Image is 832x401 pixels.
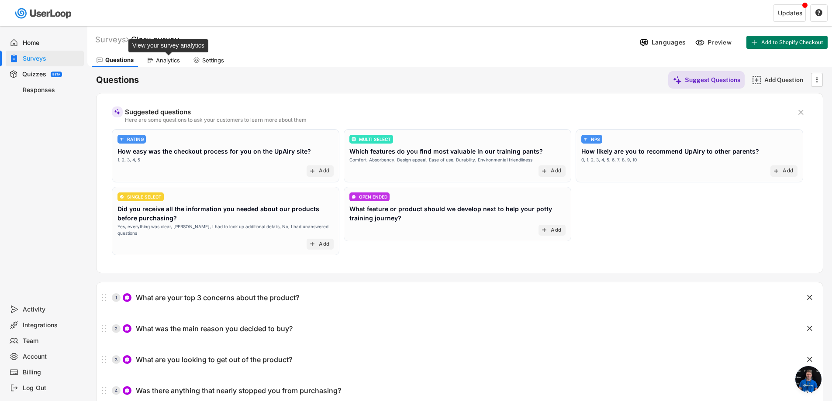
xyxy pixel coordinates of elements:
[783,168,793,175] div: Add
[23,55,80,63] div: Surveys
[23,384,80,392] div: Log Out
[136,293,299,302] div: What are your top 3 concerns about the product?
[23,337,80,345] div: Team
[117,147,311,156] div: How easy was the checkout process for you on the UpAiry site?
[807,324,812,333] text: 
[23,353,80,361] div: Account
[352,137,356,141] img: ListMajor.svg
[319,241,329,248] div: Add
[816,75,818,84] text: 
[652,38,686,46] div: Languages
[795,366,822,392] div: Open chat
[136,386,341,395] div: Was there anything that nearly stopped you from purchasing?
[752,75,761,85] img: AddMajor.svg
[583,137,588,141] img: AdjustIcon.svg
[581,147,759,156] div: How likely are you to recommend UpAiry to other parents?
[117,157,140,163] div: 1, 2, 3, 4, 5
[96,74,139,86] h6: Questions
[352,195,356,199] img: ConversationMinor.svg
[131,35,179,44] font: Glory survey
[639,38,649,47] img: Language%20Icon.svg
[112,357,121,362] div: 3
[105,56,134,64] div: Questions
[112,388,121,393] div: 4
[591,137,600,141] div: NPS
[124,357,130,362] img: ConversationMinor.svg
[541,226,548,233] button: add
[349,204,566,223] div: What feature or product should we develop next to help your potty training journey?
[117,223,334,236] div: Yes, everything was clear, [PERSON_NAME], I had to look up additional details, No, I had unanswer...
[124,326,130,331] img: ConversationMinor.svg
[805,324,814,333] button: 
[541,168,548,175] button: add
[112,326,121,331] div: 2
[309,168,316,175] button: add
[23,39,80,47] div: Home
[124,295,130,300] img: ConversationMinor.svg
[349,157,532,163] div: Comfort, Absorbency, Design appeal, Ease of use, Durability, Environmental friendliness
[125,117,790,123] div: Here are some questions to ask your customers to learn more about them
[120,195,124,199] img: CircleTickMinorWhite.svg
[673,75,682,85] img: MagicMajor%20%28Purple%29.svg
[805,293,814,302] button: 
[127,137,144,141] div: RATING
[112,295,121,300] div: 1
[23,368,80,377] div: Billing
[797,108,805,117] button: 
[807,293,812,302] text: 
[52,73,60,76] div: BETA
[136,324,293,333] div: What was the main reason you decided to buy?
[812,73,821,86] button: 
[349,147,543,156] div: Which features do you find most valuable in our training pants?
[136,355,292,364] div: What are you looking to get out of the product?
[359,137,391,141] div: MULTI SELECT
[114,109,121,115] img: MagicMajor%20%28Purple%29.svg
[156,57,180,64] div: Analytics
[120,137,124,141] img: AdjustIcon.svg
[805,355,814,364] button: 
[685,76,740,84] div: Suggest Questions
[815,9,823,17] button: 
[798,108,804,117] text: 
[13,4,75,22] img: userloop-logo-01.svg
[124,388,130,393] img: ConversationMinor.svg
[551,168,561,175] div: Add
[773,168,780,175] button: add
[23,321,80,329] div: Integrations
[807,355,812,364] text: 
[23,86,80,94] div: Responses
[778,10,802,16] div: Updates
[708,38,734,46] div: Preview
[202,57,224,64] div: Settings
[117,204,334,223] div: Did you receive all the information you needed about our products before purchasing?
[359,195,387,199] div: OPEN ENDED
[761,40,823,45] span: Add to Shopify Checkout
[581,157,637,163] div: 0, 1, 2, 3, 4, 5, 6, 7, 8, 9, 10
[746,36,828,49] button: Add to Shopify Checkout
[815,9,822,17] text: 
[95,34,129,45] div: Surveys
[22,70,46,79] div: Quizzes
[125,109,790,115] div: Suggested questions
[309,240,316,247] button: add
[764,76,808,84] div: Add Question
[23,305,80,314] div: Activity
[319,168,329,175] div: Add
[551,227,561,234] div: Add
[127,195,162,199] div: SINGLE SELECT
